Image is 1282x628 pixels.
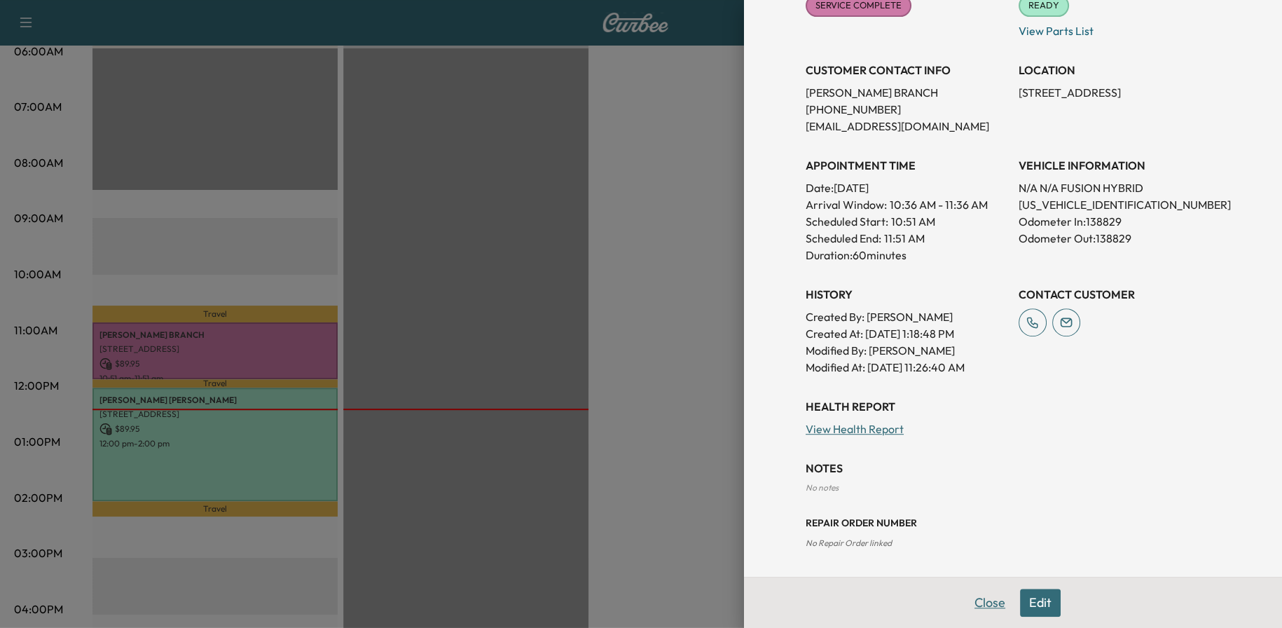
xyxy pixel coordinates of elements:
[806,460,1220,477] h3: NOTES
[1019,62,1220,78] h3: LOCATION
[806,516,1220,530] h3: Repair Order number
[806,213,888,230] p: Scheduled Start:
[891,213,935,230] p: 10:51 AM
[890,196,988,213] span: 10:36 AM - 11:36 AM
[806,118,1007,135] p: [EMAIL_ADDRESS][DOMAIN_NAME]
[1019,157,1220,174] h3: VEHICLE INFORMATION
[806,179,1007,196] p: Date: [DATE]
[1019,286,1220,303] h3: CONTACT CUSTOMER
[806,325,1007,342] p: Created At : [DATE] 1:18:48 PM
[806,101,1007,118] p: [PHONE_NUMBER]
[806,308,1007,325] p: Created By : [PERSON_NAME]
[806,359,1007,376] p: Modified At : [DATE] 11:26:40 AM
[806,422,904,436] a: View Health Report
[1019,196,1220,213] p: [US_VEHICLE_IDENTIFICATION_NUMBER]
[1019,17,1220,39] p: View Parts List
[1019,213,1220,230] p: Odometer In: 138829
[884,230,925,247] p: 11:51 AM
[806,247,1007,264] p: Duration: 60 minutes
[806,538,892,548] span: No Repair Order linked
[1019,84,1220,101] p: [STREET_ADDRESS]
[806,286,1007,303] h3: History
[1019,230,1220,247] p: Odometer Out: 138829
[1020,589,1061,617] button: Edit
[806,342,1007,359] p: Modified By : [PERSON_NAME]
[806,482,1220,493] div: No notes
[1019,179,1220,196] p: N/A N/A FUSION HYBRID
[806,230,881,247] p: Scheduled End:
[806,196,1007,213] p: Arrival Window:
[806,84,1007,101] p: [PERSON_NAME] BRANCH
[965,589,1014,617] button: Close
[806,157,1007,174] h3: APPOINTMENT TIME
[806,62,1007,78] h3: CUSTOMER CONTACT INFO
[806,398,1220,415] h3: Health Report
